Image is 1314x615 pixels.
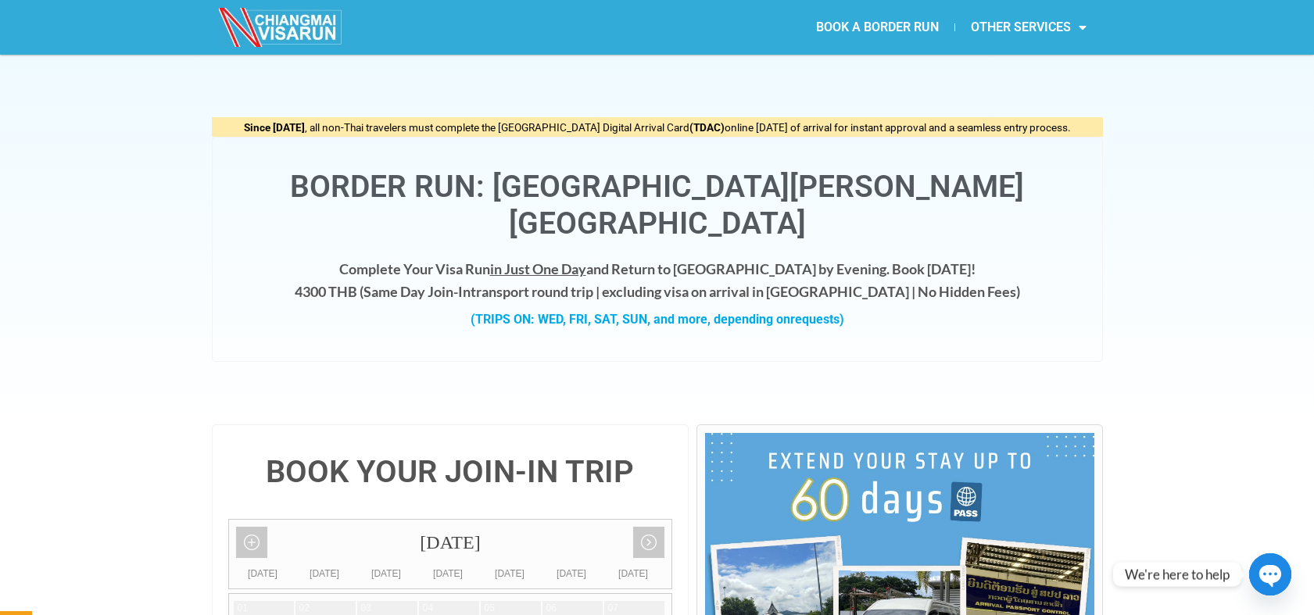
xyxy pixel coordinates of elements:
strong: (TRIPS ON: WED, FRI, SAT, SUN, and more, depending on [471,312,844,327]
span: in Just One Day [490,260,586,277]
div: 03 [361,602,371,615]
div: 02 [299,602,310,615]
div: 01 [238,602,248,615]
div: 06 [546,602,557,615]
h4: BOOK YOUR JOIN-IN TRIP [228,456,673,488]
h4: Complete Your Visa Run and Return to [GEOGRAPHIC_DATA] by Evening. Book [DATE]! 4300 THB ( transp... [228,258,1087,303]
strong: (TDAC) [689,121,725,134]
nav: Menu [657,9,1102,45]
div: [DATE] [479,566,541,581]
a: OTHER SERVICES [955,9,1102,45]
div: [DATE] [232,566,294,581]
strong: Same Day Join-In [363,283,471,300]
div: [DATE] [541,566,603,581]
div: 05 [485,602,495,615]
span: requests) [790,312,844,327]
a: BOOK A BORDER RUN [800,9,954,45]
div: 07 [608,602,618,615]
div: 04 [423,602,433,615]
div: [DATE] [229,520,672,566]
strong: Since [DATE] [244,121,305,134]
div: [DATE] [294,566,356,581]
div: [DATE] [417,566,479,581]
h1: Border Run: [GEOGRAPHIC_DATA][PERSON_NAME][GEOGRAPHIC_DATA] [228,169,1087,242]
span: , all non-Thai travelers must complete the [GEOGRAPHIC_DATA] Digital Arrival Card online [DATE] o... [244,121,1071,134]
div: [DATE] [356,566,417,581]
div: [DATE] [603,566,664,581]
